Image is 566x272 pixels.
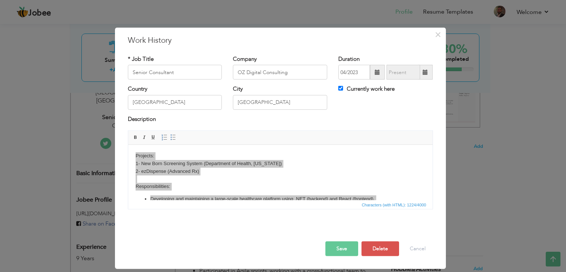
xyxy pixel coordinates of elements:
a: Underline [149,133,157,142]
input: From [338,65,370,80]
button: Close [432,29,444,41]
div: Statistics [360,202,429,208]
button: Delete [361,241,399,256]
label: Currently work here [338,85,395,93]
button: Cancel [402,241,433,256]
label: Description [128,115,156,123]
label: City [233,85,243,93]
label: Company [233,55,257,63]
span: Characters (with HTML): 1224/4000 [360,202,428,208]
label: Country [128,85,147,93]
a: Italic [140,133,149,142]
a: Bold [132,133,140,142]
a: Insert/Remove Bulleted List [169,133,177,142]
button: Save [325,241,358,256]
label: Duration [338,55,360,63]
iframe: Rich Text Editor, workEditor [128,145,433,200]
label: * Job Title [128,55,154,63]
a: Insert/Remove Numbered List [160,133,168,142]
span: × [435,28,441,41]
body: Projects: 1- New Born Screening System (Department of Health, [US_STATE]) 2- ezDispense (Advanced... [7,7,297,152]
h3: Work History [128,35,433,46]
li: Developing and maintaining a large-scale healthcare platform using .NET (backend) and React (fron... [22,50,282,58]
input: Present [387,65,420,80]
input: Currently work here [338,86,343,91]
